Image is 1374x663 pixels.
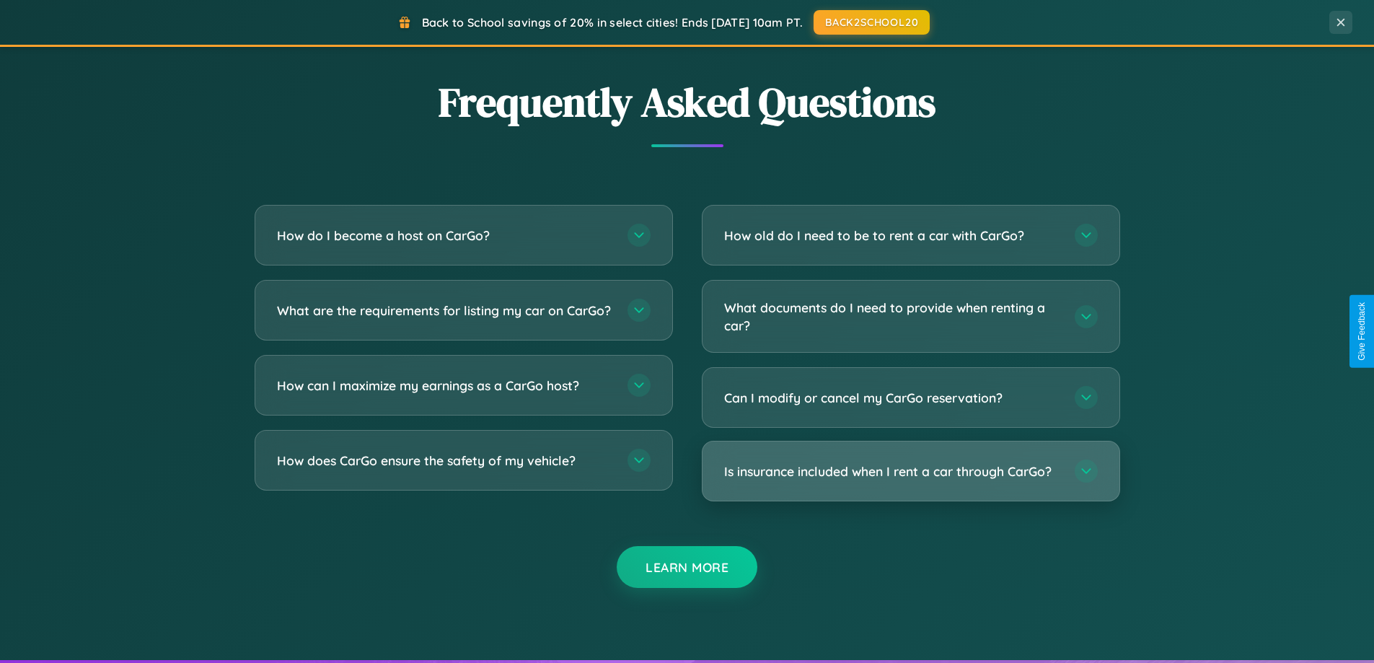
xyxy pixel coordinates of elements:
[277,377,613,395] h3: How can I maximize my earnings as a CarGo host?
[814,10,930,35] button: BACK2SCHOOL20
[724,227,1060,245] h3: How old do I need to be to rent a car with CarGo?
[277,302,613,320] h3: What are the requirements for listing my car on CarGo?
[724,462,1060,480] h3: Is insurance included when I rent a car through CarGo?
[724,299,1060,334] h3: What documents do I need to provide when renting a car?
[617,546,757,588] button: Learn More
[1357,302,1367,361] div: Give Feedback
[277,452,613,470] h3: How does CarGo ensure the safety of my vehicle?
[255,74,1120,130] h2: Frequently Asked Questions
[422,15,803,30] span: Back to School savings of 20% in select cities! Ends [DATE] 10am PT.
[277,227,613,245] h3: How do I become a host on CarGo?
[724,389,1060,407] h3: Can I modify or cancel my CarGo reservation?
